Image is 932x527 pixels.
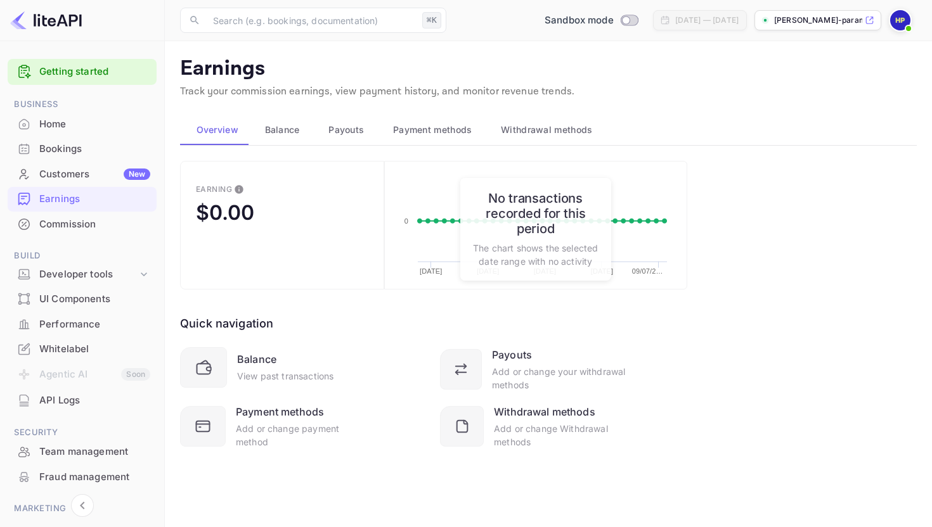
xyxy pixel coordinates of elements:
[8,112,157,137] div: Home
[236,422,366,448] div: Add or change payment method
[180,115,917,145] div: scrollable auto tabs example
[196,200,254,225] div: $0.00
[8,312,157,337] div: Performance
[71,494,94,517] button: Collapse navigation
[205,8,417,33] input: Search (e.g. bookings, documentation)
[494,422,626,448] div: Add or change Withdrawal methods
[774,15,862,26] p: [PERSON_NAME]-parambuve...
[8,59,157,85] div: Getting started
[675,15,739,26] div: [DATE] — [DATE]
[8,287,157,312] div: UI Components
[328,122,364,137] span: Payouts
[180,56,917,82] p: Earnings
[8,502,157,516] span: Marketing
[8,187,157,210] a: Earnings
[39,167,150,182] div: Customers
[8,162,157,187] div: CustomersNew
[540,13,643,28] div: Switch to Production mode
[236,404,324,419] div: Payment methods
[8,212,157,236] a: Commission
[591,267,613,275] text: [DATE]
[393,122,472,137] span: Payment methods
[39,317,150,332] div: Performance
[8,312,157,336] a: Performance
[196,184,232,194] div: Earning
[180,84,917,99] p: Track your commission earnings, view payment history, and monitor revenue trends.
[39,192,150,206] div: Earnings
[8,426,157,440] span: Security
[492,347,532,362] div: Payouts
[8,287,157,310] a: UI Components
[422,12,441,29] div: ⌘K
[39,142,150,156] div: Bookings
[8,212,157,237] div: Commission
[494,404,595,419] div: Withdrawal methods
[8,98,157,111] span: Business
[265,122,300,137] span: Balance
[501,122,592,137] span: Withdrawal methods
[8,465,157,488] a: Fraud management
[124,168,150,180] div: New
[8,440,157,464] div: Team management
[473,191,599,236] h6: No transactions recorded for this period
[632,267,663,275] text: 09/07/2…
[180,315,273,332] div: Quick navigation
[39,267,138,282] div: Developer tools
[8,337,157,360] a: Whitelabel
[39,217,150,232] div: Commission
[39,342,150,357] div: Whitelabel
[545,13,614,28] span: Sandbox mode
[8,187,157,212] div: Earnings
[39,117,150,132] div: Home
[8,388,157,412] a: API Logs
[8,263,157,286] div: Developer tools
[180,161,384,289] button: EarningThis is the amount of confirmed commission that will be paid to you on the next scheduled ...
[39,393,150,408] div: API Logs
[8,162,157,186] a: CustomersNew
[8,388,157,413] div: API Logs
[420,267,442,275] text: [DATE]
[492,365,626,391] div: Add or change your withdrawal methods
[890,10,910,30] img: Harikrishnan Parambuveettil
[8,112,157,136] a: Home
[39,292,150,307] div: UI Components
[8,465,157,490] div: Fraud management
[8,137,157,162] div: Bookings
[237,352,276,367] div: Balance
[8,337,157,362] div: Whitelabel
[39,470,150,485] div: Fraud management
[404,217,408,225] text: 0
[473,241,599,268] p: The chart shows the selected date range with no activity
[10,10,82,30] img: LiteAPI logo
[237,369,333,383] div: View past transactions
[197,122,238,137] span: Overview
[8,249,157,263] span: Build
[8,440,157,463] a: Team management
[229,179,249,200] button: This is the amount of confirmed commission that will be paid to you on the next scheduled deposit
[8,137,157,160] a: Bookings
[39,445,150,459] div: Team management
[39,65,150,79] a: Getting started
